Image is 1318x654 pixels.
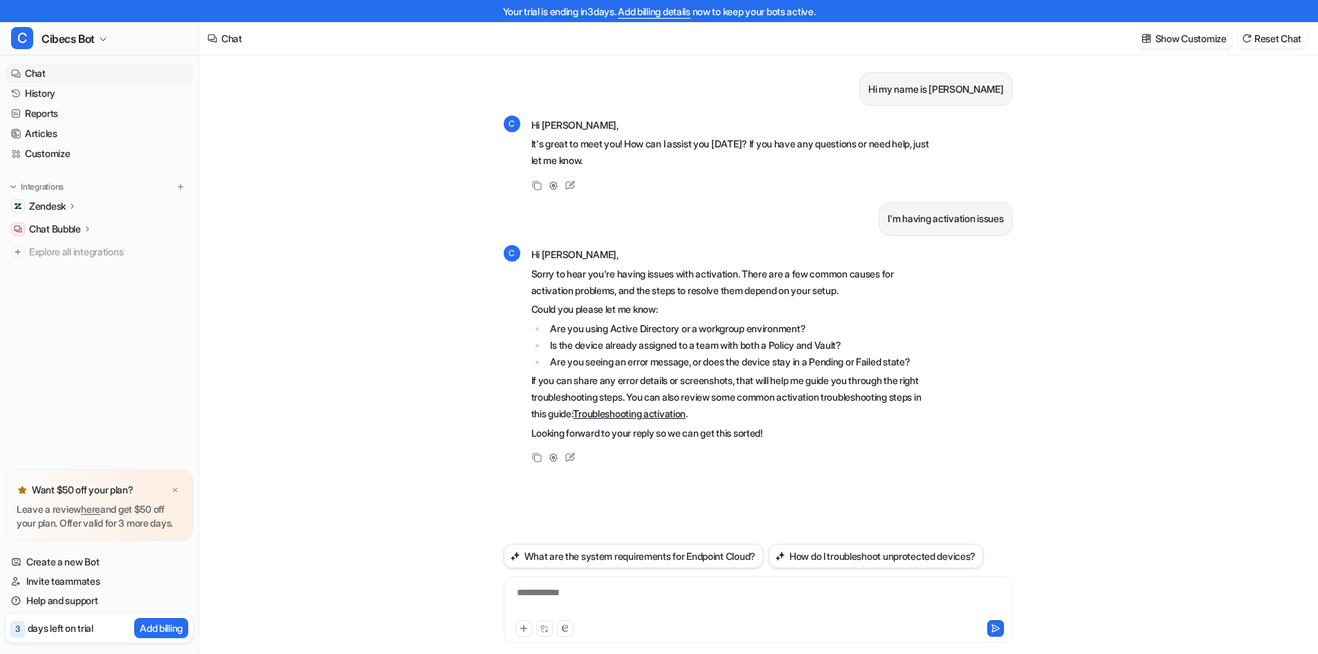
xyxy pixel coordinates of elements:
a: Customize [6,144,193,163]
span: Explore all integrations [29,241,187,263]
p: Chat Bubble [29,222,81,236]
div: Chat [221,31,242,46]
img: explore all integrations [11,245,25,259]
p: Looking forward to your reply so we can get this sorted! [531,425,936,442]
button: Show Customize [1137,28,1232,48]
img: expand menu [8,182,18,192]
a: Create a new Bot [6,552,193,572]
img: Zendesk [14,202,22,210]
li: Is the device already assigned to a team with both a Policy and Vault? [547,337,936,354]
p: If you can share any error details or screenshots, that will help me guide you through the right ... [531,372,936,422]
a: Troubleshooting activation [573,408,686,419]
button: Reset Chat [1238,28,1307,48]
p: days left on trial [28,621,93,635]
img: Chat Bubble [14,225,22,233]
p: Leave a review and get $50 off your plan. Offer valid for 3 more days. [17,502,182,530]
a: History [6,84,193,103]
p: I'm having activation issues [888,210,1003,227]
p: Hi [PERSON_NAME], [531,117,936,134]
p: Show Customize [1155,31,1227,46]
a: Articles [6,124,193,143]
img: star [17,484,28,496]
a: Help and support [6,591,193,610]
button: Add billing [134,618,188,638]
img: customize [1142,33,1151,44]
p: Add billing [140,621,183,635]
a: Add billing details [618,6,690,17]
span: Cibecs Bot [42,29,95,48]
li: Are you using Active Directory or a workgroup environment? [547,320,936,337]
a: here [81,503,100,515]
button: What are the system requirements for Endpoint Cloud? [504,544,763,568]
button: Integrations [6,180,68,194]
p: Sorry to hear you're having issues with activation. There are a few common causes for activation ... [531,266,936,299]
a: Explore all integrations [6,242,193,262]
a: Reports [6,104,193,123]
p: Hi [PERSON_NAME], [531,246,936,263]
p: Want $50 off your plan? [32,483,134,497]
span: C [504,116,520,132]
p: Integrations [21,181,64,192]
p: Hi my name is [PERSON_NAME] [868,81,1003,98]
p: 3 [15,623,20,635]
p: It's great to meet you! How can I assist you [DATE]? If you have any questions or need help, just... [531,136,936,169]
img: x [171,486,179,495]
a: Chat [6,64,193,83]
img: menu_add.svg [176,182,185,192]
img: reset [1242,33,1252,44]
p: Zendesk [29,199,66,213]
button: How do I troubleshoot unprotected devices? [769,544,983,568]
a: Invite teammates [6,572,193,591]
p: Could you please let me know: [531,301,936,318]
span: C [11,27,33,49]
li: Are you seeing an error message, or does the device stay in a Pending or Failed state? [547,354,936,370]
span: C [504,245,520,262]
